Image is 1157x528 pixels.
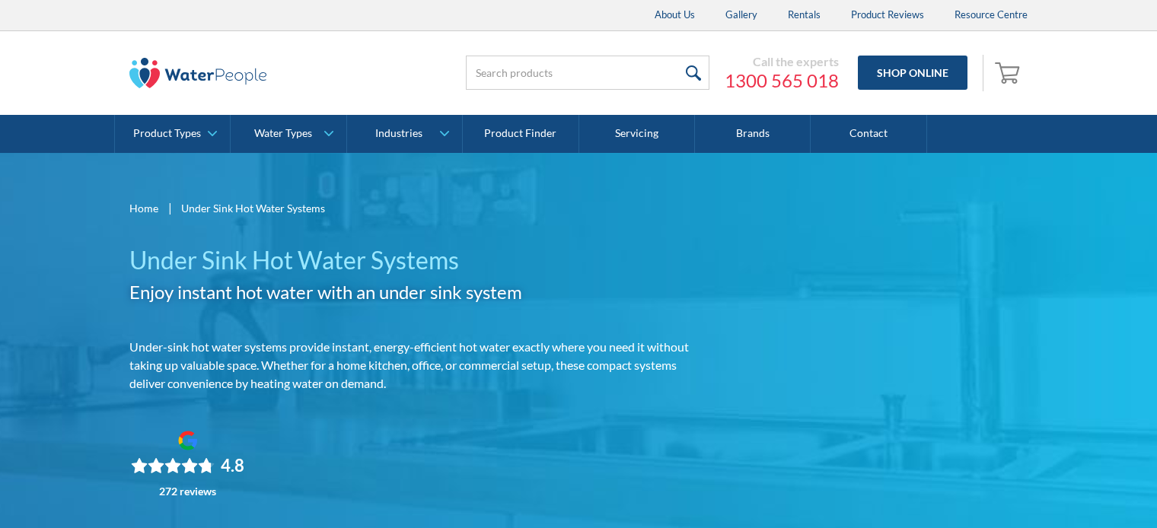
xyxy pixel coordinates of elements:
[129,58,266,88] img: The Water People
[129,200,158,216] a: Home
[995,60,1024,84] img: shopping cart
[131,455,244,476] div: Rating: 4.8 out of 5
[463,115,578,153] a: Product Finder
[347,115,462,153] a: Industries
[466,56,709,90] input: Search products
[166,199,174,217] div: |
[221,455,244,476] div: 4.8
[725,69,839,92] a: 1300 565 018
[375,127,422,140] div: Industries
[695,115,811,153] a: Brands
[858,56,967,90] a: Shop Online
[115,115,230,153] a: Product Types
[133,127,201,140] div: Product Types
[254,127,312,140] div: Water Types
[159,485,216,498] div: 272 reviews
[129,242,714,278] h1: Under Sink Hot Water Systems
[129,338,714,393] p: Under-sink hot water systems provide instant, energy-efficient hot water exactly where you need i...
[231,115,346,153] a: Water Types
[991,55,1028,91] a: Open empty cart
[129,278,714,306] h2: Enjoy instant hot water with an under sink system
[811,115,926,153] a: Contact
[725,54,839,69] div: Call the experts
[579,115,695,153] a: Servicing
[181,200,325,216] div: Under Sink Hot Water Systems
